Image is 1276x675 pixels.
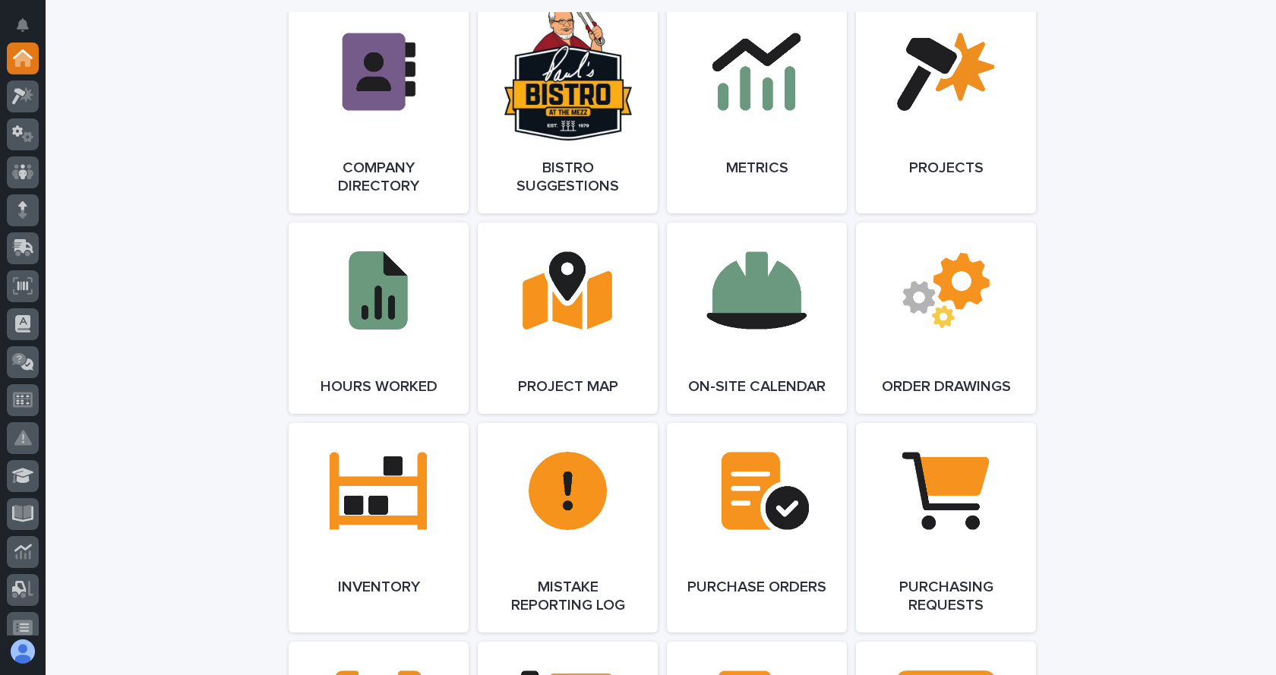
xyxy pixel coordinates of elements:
a: Inventory [289,423,469,632]
a: Bistro Suggestions [478,4,658,213]
a: Order Drawings [856,222,1036,414]
a: On-Site Calendar [667,222,847,414]
a: Hours Worked [289,222,469,414]
button: Notifications [7,9,39,41]
a: Metrics [667,4,847,213]
a: Mistake Reporting Log [478,423,658,632]
a: Company Directory [289,4,469,213]
button: users-avatar [7,636,39,667]
a: Purchasing Requests [856,423,1036,632]
a: Purchase Orders [667,423,847,632]
a: Project Map [478,222,658,414]
a: Projects [856,4,1036,213]
div: Notifications [19,18,39,43]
